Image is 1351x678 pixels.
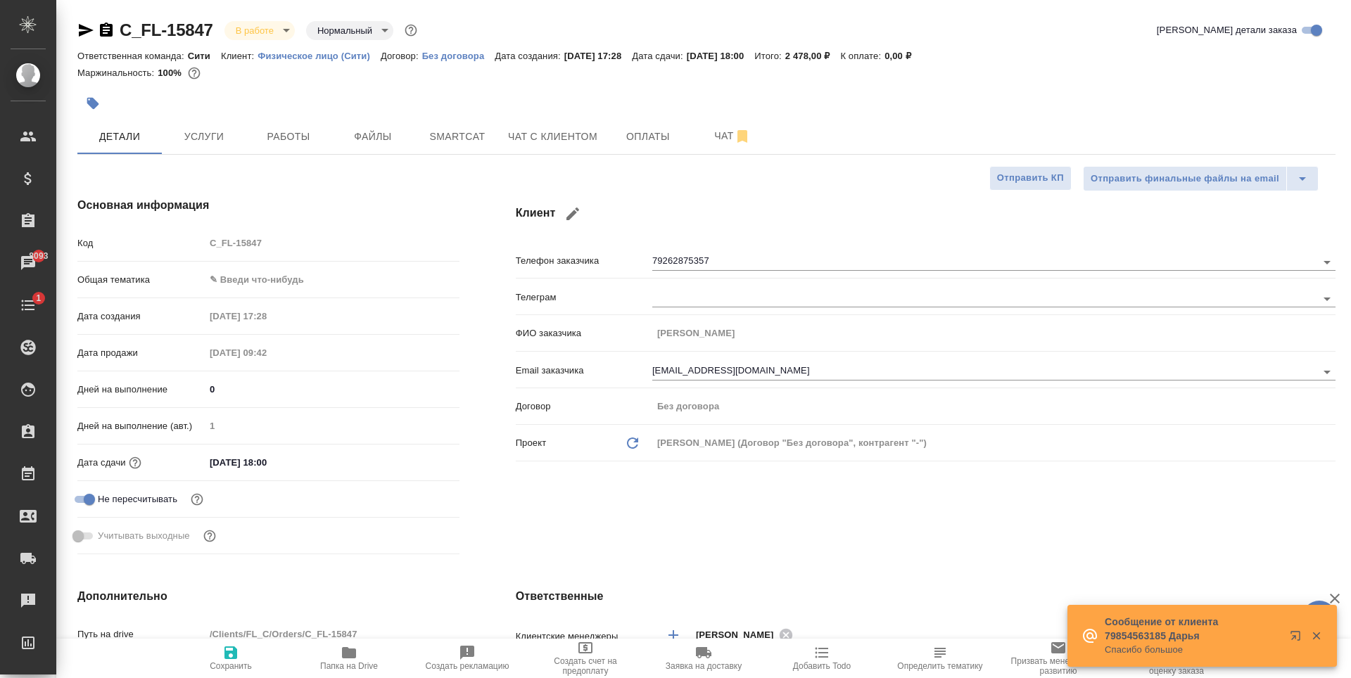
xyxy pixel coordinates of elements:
[205,306,328,326] input: Пустое поле
[4,288,53,323] a: 1
[158,68,185,78] p: 100%
[77,419,205,433] p: Дней на выполнение (авт.)
[516,436,547,450] p: Проект
[535,656,636,676] span: Создать счет на предоплату
[1302,601,1337,636] button: 🙏
[77,456,126,470] p: Дата сдачи
[881,639,999,678] button: Определить тематику
[313,25,376,37] button: Нормальный
[77,627,205,641] p: Путь на drive
[516,326,652,340] p: ФИО заказчика
[632,51,686,61] p: Дата сдачи:
[77,588,459,605] h4: Дополнительно
[77,236,205,250] p: Код
[422,51,495,61] p: Без договора
[840,51,884,61] p: К оплате:
[516,290,652,305] p: Телеграм
[306,21,393,40] div: В работе
[77,273,205,287] p: Общая тематика
[120,20,213,39] a: C_FL-15847
[1317,362,1337,382] button: Open
[4,245,53,281] a: 8093
[126,454,144,472] button: Если добавить услуги и заполнить их объемом, то дата рассчитается автоматически
[231,25,278,37] button: В работе
[77,383,205,397] p: Дней на выполнение
[408,639,526,678] button: Создать рекламацию
[516,197,1336,231] h4: Клиент
[205,268,459,292] div: ✎ Введи что-нибудь
[27,291,49,305] span: 1
[426,661,509,671] span: Создать рекламацию
[1317,252,1337,272] button: Open
[645,639,763,678] button: Заявка на доставку
[793,661,851,671] span: Добавить Todo
[508,128,597,146] span: Чат с клиентом
[381,51,422,61] p: Договор:
[170,128,238,146] span: Услуги
[77,51,188,61] p: Ответственная команда:
[652,431,1336,455] div: [PERSON_NAME] (Договор "Без договора", контрагент "-")
[77,346,205,360] p: Дата продажи
[526,639,645,678] button: Создать счет на предоплату
[516,588,1336,605] h4: Ответственные
[1317,289,1337,309] button: Open
[1105,615,1281,643] p: Сообщение от клиента 79854563185 Дарья
[657,618,690,652] button: Добавить менеджера
[201,527,219,545] button: Выбери, если сб и вс нужно считать рабочими днями для выполнения заказа.
[98,22,115,39] button: Скопировать ссылку
[516,364,652,378] p: Email заказчика
[320,661,378,671] span: Папка на Drive
[666,661,742,671] span: Заявка на доставку
[652,396,1336,416] input: Пустое поле
[185,64,203,82] button: 0.70 RUB;
[224,21,295,40] div: В работе
[884,51,922,61] p: 0,00 ₽
[210,273,443,287] div: ✎ Введи что-нибудь
[1083,166,1319,191] div: split button
[989,166,1072,191] button: Отправить КП
[696,628,782,642] span: [PERSON_NAME]
[687,51,755,61] p: [DATE] 18:00
[1281,622,1315,655] button: Открыть в новой вкладке
[205,624,459,644] input: Пустое поле
[98,529,190,543] span: Учитывать выходные
[205,343,328,363] input: Пустое поле
[999,639,1117,678] button: Призвать менеджера по развитию
[652,323,1336,343] input: Пустое поле
[77,22,94,39] button: Скопировать ссылку для ЯМессенджера
[696,626,797,644] div: [PERSON_NAME]
[1091,171,1279,187] span: Отправить финальные файлы на email
[516,254,652,268] p: Телефон заказчика
[1083,166,1287,191] button: Отправить финальные файлы на email
[763,639,881,678] button: Добавить Todo
[258,49,381,61] a: Физическое лицо (Сити)
[997,170,1064,186] span: Отправить КП
[699,127,766,145] span: Чат
[785,51,841,61] p: 2 478,00 ₽
[495,51,564,61] p: Дата создания:
[188,490,206,509] button: Включи, если не хочешь, чтобы указанная дата сдачи изменилась после переставления заказа в 'Подтв...
[1157,23,1297,37] span: [PERSON_NAME] детали заказа
[422,49,495,61] a: Без договора
[258,51,381,61] p: Физическое лицо (Сити)
[516,399,652,414] p: Договор
[897,661,982,671] span: Определить тематику
[339,128,407,146] span: Файлы
[754,51,785,61] p: Итого:
[205,233,459,253] input: Пустое поле
[1302,629,1331,642] button: Закрыть
[205,452,328,473] input: ✎ Введи что-нибудь
[98,492,177,506] span: Не пересчитывать
[424,128,491,146] span: Smartcat
[77,88,108,119] button: Добавить тэг
[77,68,158,78] p: Маржинальность:
[221,51,258,61] p: Клиент:
[188,51,221,61] p: Сити
[86,128,153,146] span: Детали
[172,639,290,678] button: Сохранить
[205,416,459,436] input: Пустое поле
[734,128,751,145] svg: Отписаться
[1105,643,1281,657] p: Спасибо большое
[210,661,252,671] span: Сохранить
[205,379,459,399] input: ✎ Введи что-нибудь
